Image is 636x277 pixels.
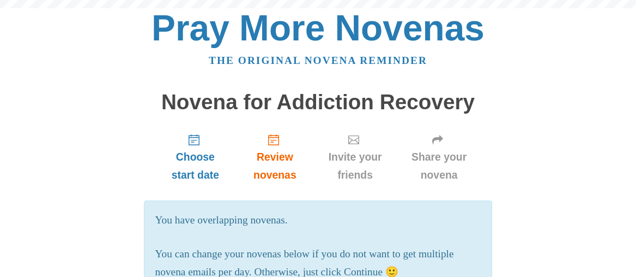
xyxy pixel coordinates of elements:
[397,125,482,190] a: Share your novena
[155,211,481,229] p: You have overlapping novenas.
[236,125,313,190] a: Review novenas
[314,125,397,190] a: Invite your friends
[155,125,237,190] a: Choose start date
[325,148,386,184] span: Invite your friends
[209,55,427,66] a: The original novena reminder
[152,8,484,48] a: Pray More Novenas
[166,148,226,184] span: Choose start date
[247,148,302,184] span: Review novenas
[155,91,482,114] h1: Novena for Addiction Recovery
[408,148,471,184] span: Share your novena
